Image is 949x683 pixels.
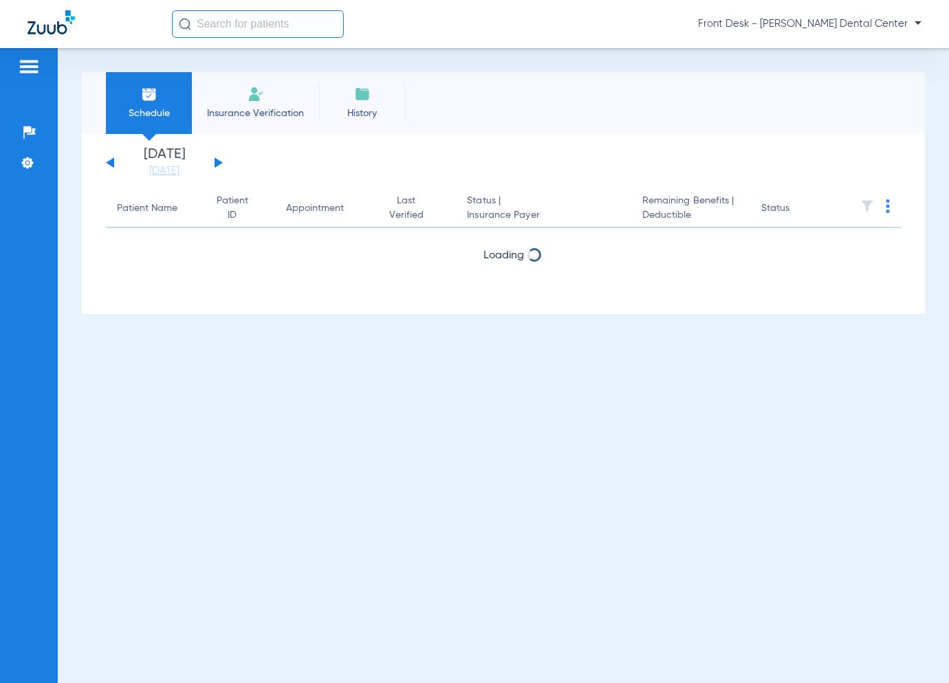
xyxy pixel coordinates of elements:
[116,107,182,120] span: Schedule
[329,107,395,120] span: History
[117,201,177,216] div: Patient Name
[18,58,40,75] img: hamburger-icon
[750,190,843,228] th: Status
[213,194,252,223] div: Patient ID
[380,194,433,223] div: Last Verified
[248,86,264,102] img: Manual Insurance Verification
[141,86,157,102] img: Schedule
[213,194,264,223] div: Patient ID
[123,164,206,178] a: [DATE]
[467,208,620,223] span: Insurance Payer
[117,201,191,216] div: Patient Name
[380,194,445,223] div: Last Verified
[179,18,191,30] img: Search Icon
[642,208,739,223] span: Deductible
[631,190,750,228] th: Remaining Benefits |
[886,199,890,213] img: group-dot-blue.svg
[698,17,921,31] span: Front Desk - [PERSON_NAME] Dental Center
[483,250,524,261] span: Loading
[354,86,371,102] img: History
[28,10,75,34] img: Zuub Logo
[456,190,631,228] th: Status |
[286,201,358,216] div: Appointment
[172,10,344,38] input: Search for patients
[286,201,344,216] div: Appointment
[860,199,874,213] img: filter.svg
[202,107,309,120] span: Insurance Verification
[123,148,206,178] li: [DATE]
